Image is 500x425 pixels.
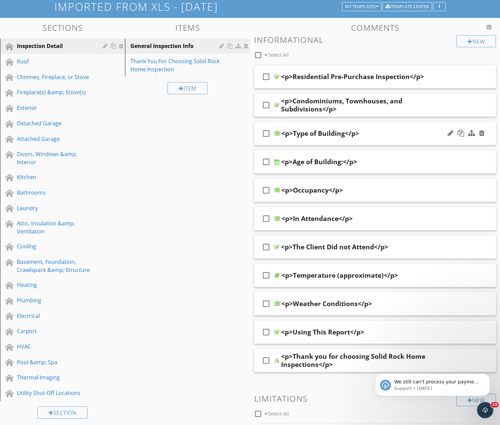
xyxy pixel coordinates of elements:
textarea: Tell us more… [11,182,81,196]
a: Template Center [382,3,432,9]
div: Plumbing [17,296,93,304]
div: Section [37,406,87,419]
button: Start recording [43,221,48,227]
div: Laundry [17,204,93,212]
div: <p>Condominiums, Townhouses, and Subdivisions</p> [281,97,452,113]
div: New [456,35,496,47]
div: Detached Garage [17,119,93,127]
i: check_box_outline_blank [261,296,272,312]
div: My Templates [345,4,378,9]
div: <p>Residential Pre-Purchase Inspection</p> [281,73,424,81]
h1: [PERSON_NAME] [33,3,77,8]
div: Help [PERSON_NAME] understand how they’re doing: [11,122,105,135]
i: check_box_outline_blank [261,324,272,340]
i: check_box_outline_blank [261,154,272,170]
div: Attic, Insulation &amp; Ventilation [17,219,93,235]
div: HVAC [17,343,93,351]
div: Kitchen [17,173,93,181]
div: Attached Garage [17,135,93,143]
p: Message from Support, sent 6d ago [29,26,117,32]
h3: Informational [254,35,496,44]
div: Doors, Windows &amp; Interior [17,150,93,166]
button: Upload attachment [10,221,16,227]
i: check_box_outline_blank [261,239,272,255]
i: check_box_outline_blank [261,352,272,369]
span: Terrible [16,160,26,170]
span: Bad [32,160,42,170]
div: <p>Thank you for choosing Solid Rock Home Inspections</p> [281,352,452,369]
iframe: Intercom live chat [477,402,493,418]
span: OK [48,160,57,170]
div: <p>Occupancy</p> [281,186,343,194]
div: Thermal Imaging [17,373,93,381]
span: Select All [268,52,289,58]
i: check_box_outline_blank [261,125,272,142]
div: Fin AI Agent says… [5,140,130,204]
div: Close [119,3,131,15]
img: Talk Soon [11,55,101,109]
button: Gif picker [32,221,37,227]
textarea: Message… [6,207,129,219]
button: Send a message… [116,219,127,229]
span: Select All [268,410,289,417]
div: Template Center [385,4,429,9]
h1: Imported from XLS - [DATE] [54,1,446,12]
div: In the meantime, I hope you have a wonderful rest of your day! [11,42,105,55]
div: Exterior [17,104,93,112]
div: Electrical [17,312,93,320]
span: Amazing [78,159,91,171]
div: <p>The Client Did not Attend</p> [281,243,388,251]
span: We still can't process your payment using your card XXXX2264 (exp. 2029-2) so we canceled your su... [29,20,115,58]
div: Fireplace(s) &amp; Stove(s) [17,88,93,96]
i: check_box_outline_blank [261,210,272,227]
div: Fin AI Agent says… [5,118,130,140]
i: check_box_outline_blank [261,97,272,113]
div: Item [168,82,207,94]
i: check_box_outline_blank [261,69,272,85]
h3: Limitations [254,394,496,403]
div: <p>Type of Building</p> [281,129,359,137]
h3: Items [125,23,250,32]
div: <p>Temperature (approximate)</p> [281,271,398,279]
div: Rate your conversation [12,147,93,155]
div: <p>Using This Report</p> [281,328,364,336]
span: Great [64,160,73,170]
p: Active in the last 15m [33,8,81,15]
div: Cooling [17,242,93,250]
div: Thank You For Choosing Solid Rock Home Inspection [130,57,221,73]
button: go back [4,3,17,16]
div: Bathrooms [17,189,93,197]
span: 10 [491,402,499,407]
div: Inspection Detail [17,42,93,50]
div: Pool &amp; Spa [17,358,93,366]
div: Clifford says… [5,204,130,230]
div: Roof [17,57,93,66]
div: <p>Weather Conditions</p> [281,300,372,308]
div: General Inspection Info [130,42,221,50]
button: My Templates [342,2,381,11]
div: <p>In Attendance</p> [281,215,353,223]
iframe: Intercom notifications message [365,359,500,407]
img: Profile image for Ryan [19,4,30,15]
div: Submit [81,182,95,195]
div: Help [PERSON_NAME] understand how they’re doing: [5,118,111,140]
div: <p>Age of Building:</p> [281,158,357,166]
button: Emoji picker [21,221,27,227]
div: Carport [17,327,93,335]
div: i will try that - i trye previously but it didnt come out right ...keep u posted [24,204,130,225]
div: Basement, Foundation, Crawlspace &amp; Structure [17,258,93,274]
div: Utility Shut-Off Locations [17,389,93,397]
button: Home [106,3,119,16]
i: check_box_outline_blank [261,267,272,283]
i: check_box_outline_blank [261,182,272,198]
div: Heating [17,281,93,289]
button: Template Center [382,2,432,11]
div: Chimney, Fireplace, or Stove [17,73,93,81]
div: Feel free to shoot me a response here, or open up a fresh chat, so we can get you all squared awa... [11,12,105,38]
h3: Comments [254,23,496,32]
